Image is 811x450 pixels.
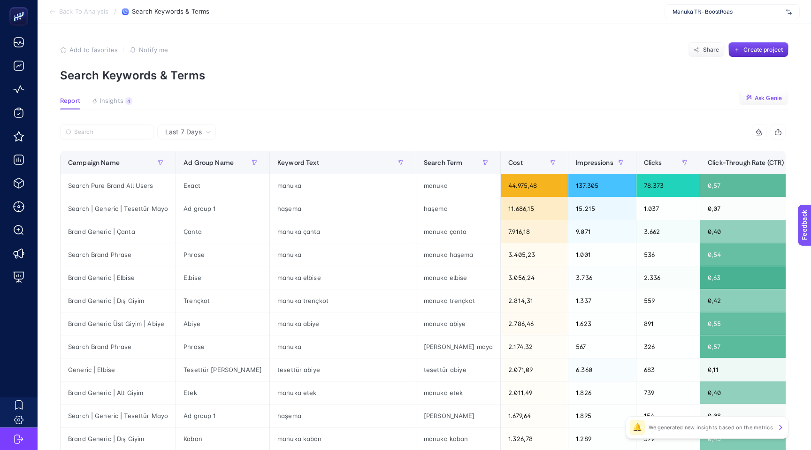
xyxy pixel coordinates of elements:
div: 6.360 [568,358,636,381]
div: Elbise [176,266,269,289]
div: manuka [270,174,416,197]
div: 2.814,31 [501,289,568,312]
span: Manuka TR - BoostRoas [673,8,782,16]
div: manuka elbise [416,266,500,289]
div: Ad group 1 [176,197,269,220]
div: 1.326,78 [501,427,568,450]
div: tesettür abiye [270,358,416,381]
div: 2.071,09 [501,358,568,381]
div: haşema [416,197,500,220]
div: [PERSON_NAME] mayo [416,335,500,358]
div: Brand Generic | Dış Giyim [61,427,176,450]
span: Create project [743,46,783,54]
button: Notify me [130,46,168,54]
button: Create project [728,42,788,57]
span: / [114,8,116,15]
img: svg%3e [786,7,792,16]
div: 9.071 [568,220,636,243]
span: Ask Genie [755,94,782,102]
div: 0,57 [700,174,806,197]
div: manuka kaban [416,427,500,450]
div: Brand Generic | Alt Giyim [61,381,176,404]
span: Impressions [576,159,613,166]
div: Trençkot [176,289,269,312]
div: Brand Generic | Çanta [61,220,176,243]
div: 1.001 [568,243,636,266]
div: manuka abiye [270,312,416,335]
div: 0,42 [700,289,806,312]
span: Back To Analysis [59,8,108,16]
div: manuka etek [416,381,500,404]
span: Report [60,97,80,105]
div: 11.686,15 [501,197,568,220]
div: manuka elbise [270,266,416,289]
div: Search | Generic | Tesettür Mayo [61,404,176,427]
span: Search Keywords & Terms [132,8,209,16]
div: Generic | Elbise [61,358,176,381]
div: Phrase [176,335,269,358]
div: Phrase [176,243,269,266]
div: Çanta [176,220,269,243]
span: Cost [508,159,523,166]
div: 4 [125,97,132,105]
div: [PERSON_NAME] [416,404,500,427]
div: 891 [636,312,700,335]
span: Ad Group Name [184,159,234,166]
div: 1.289 [568,427,636,450]
div: 1.895 [568,404,636,427]
div: Ad group 1 [176,404,269,427]
div: Brand Generic | Elbise [61,266,176,289]
div: 1.679,64 [501,404,568,427]
div: 2.336 [636,266,700,289]
div: 3.662 [636,220,700,243]
div: 0,40 [700,381,806,404]
div: Etek [176,381,269,404]
div: 3.405,23 [501,243,568,266]
div: 2.786,46 [501,312,568,335]
span: Last 7 Days [165,127,202,137]
span: Search Term [424,159,463,166]
span: Notify me [139,46,168,54]
span: Feedback [6,3,36,10]
span: Clicks [644,159,662,166]
div: 2.011,49 [501,381,568,404]
div: 1.826 [568,381,636,404]
div: manuka kaban [270,427,416,450]
div: 536 [636,243,700,266]
div: 579 [636,427,700,450]
div: 0,40 [700,220,806,243]
div: manuka [270,335,416,358]
div: Abiye [176,312,269,335]
div: Brand Generic | Dış Giyim [61,289,176,312]
div: 0,45 [700,427,806,450]
div: 0,08 [700,404,806,427]
div: manuka haşema [416,243,500,266]
div: 🔔 [630,420,645,435]
div: manuka çanta [270,220,416,243]
div: Search Pure Brand All Users [61,174,176,197]
input: Search [74,129,148,136]
div: 683 [636,358,700,381]
button: Share [688,42,725,57]
div: tesettür abiye [416,358,500,381]
div: 326 [636,335,700,358]
div: 154 [636,404,700,427]
div: manuka çanta [416,220,500,243]
div: 0,07 [700,197,806,220]
div: 739 [636,381,700,404]
div: 1.337 [568,289,636,312]
div: 78.373 [636,174,700,197]
div: 1.037 [636,197,700,220]
span: Add to favorites [69,46,118,54]
div: manuka [416,174,500,197]
button: Add to favorites [60,46,118,54]
div: Search Brand Phrase [61,243,176,266]
div: 567 [568,335,636,358]
p: Search Keywords & Terms [60,69,788,82]
div: Search Brand Phrase [61,335,176,358]
div: 44.975,48 [501,174,568,197]
p: We generated new insights based on the metrics [649,424,773,431]
div: 0,54 [700,243,806,266]
div: Tesettür [PERSON_NAME] [176,358,269,381]
button: Ask Genie [739,91,788,106]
